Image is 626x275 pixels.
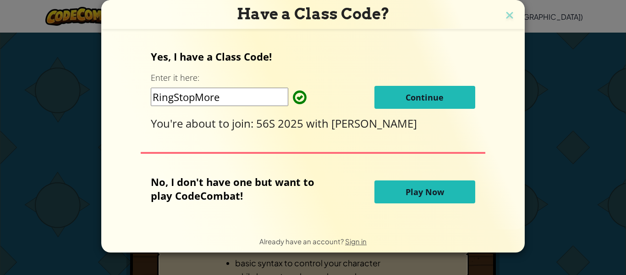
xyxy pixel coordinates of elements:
[151,50,475,63] p: Yes, I have a Class Code!
[504,9,516,23] img: close icon
[331,116,417,131] span: [PERSON_NAME]
[237,5,390,23] span: Have a Class Code?
[374,86,475,109] button: Continue
[345,237,367,246] a: Sign in
[306,116,331,131] span: with
[151,175,328,202] p: No, I don't have one but want to play CodeCombat!
[406,92,444,103] span: Continue
[256,116,306,131] span: 56S 2025
[151,72,199,84] label: Enter it here:
[406,186,444,197] span: Play Now
[374,180,475,203] button: Play Now
[151,116,256,131] span: You're about to join:
[259,237,345,246] span: Already have an account?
